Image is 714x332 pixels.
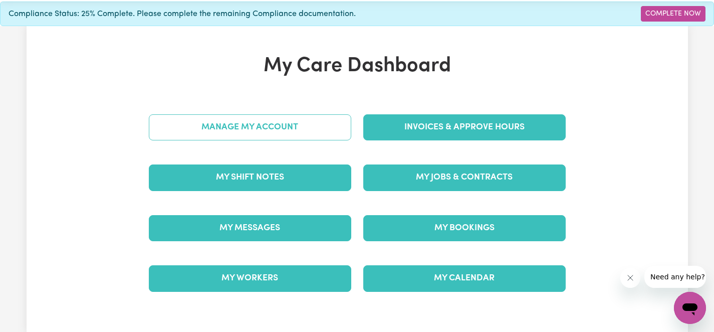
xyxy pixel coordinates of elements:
[641,6,705,22] a: Complete Now
[9,8,356,20] span: Compliance Status: 25% Complete. Please complete the remaining Compliance documentation.
[363,114,566,140] a: Invoices & Approve Hours
[149,114,351,140] a: Manage My Account
[149,265,351,291] a: My Workers
[363,265,566,291] a: My Calendar
[149,215,351,241] a: My Messages
[363,164,566,191] a: My Jobs & Contracts
[363,215,566,241] a: My Bookings
[620,268,640,288] iframe: Close message
[143,54,572,78] h1: My Care Dashboard
[149,164,351,191] a: My Shift Notes
[674,292,706,324] iframe: Button to launch messaging window
[644,266,706,288] iframe: Message from company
